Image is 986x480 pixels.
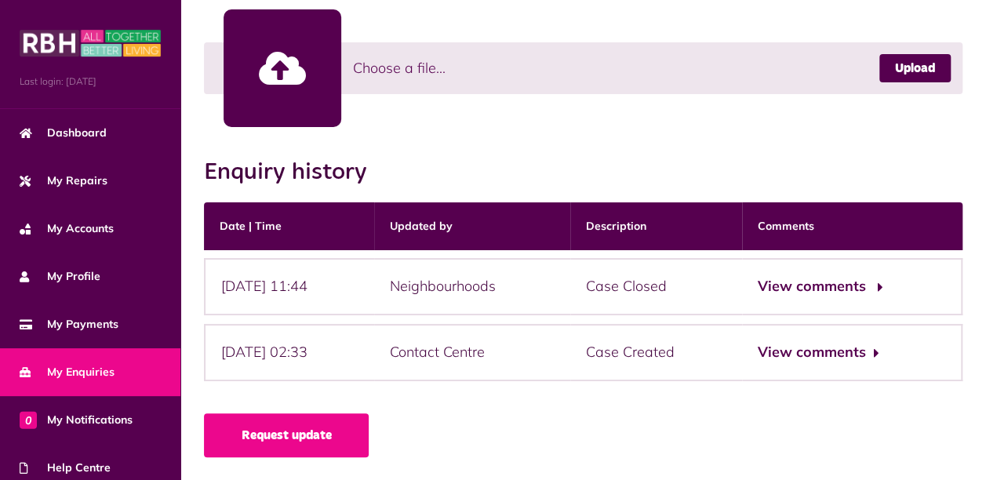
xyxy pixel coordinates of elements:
div: Neighbourhoods [374,258,570,315]
th: Date | Time [204,202,374,250]
a: Request update [204,413,369,457]
div: Case Closed [570,258,742,315]
button: View comments [758,275,879,298]
span: Help Centre [20,460,111,476]
span: My Repairs [20,173,107,189]
th: Updated by [374,202,570,250]
div: Contact Centre [374,324,570,381]
div: [DATE] 02:33 [204,324,374,381]
th: Comments [742,202,962,250]
span: My Payments [20,316,118,333]
button: View comments [758,341,879,364]
img: MyRBH [20,27,161,59]
div: Case Created [570,324,742,381]
span: My Accounts [20,220,114,237]
a: Upload [879,54,951,82]
h2: Enquiry history [204,158,383,187]
div: [DATE] 11:44 [204,258,374,315]
span: My Notifications [20,412,133,428]
span: Dashboard [20,125,107,141]
span: My Profile [20,268,100,285]
span: 0 [20,411,37,428]
span: Choose a file... [353,57,446,78]
th: Description [570,202,742,250]
span: My Enquiries [20,364,115,380]
span: Last login: [DATE] [20,75,161,89]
